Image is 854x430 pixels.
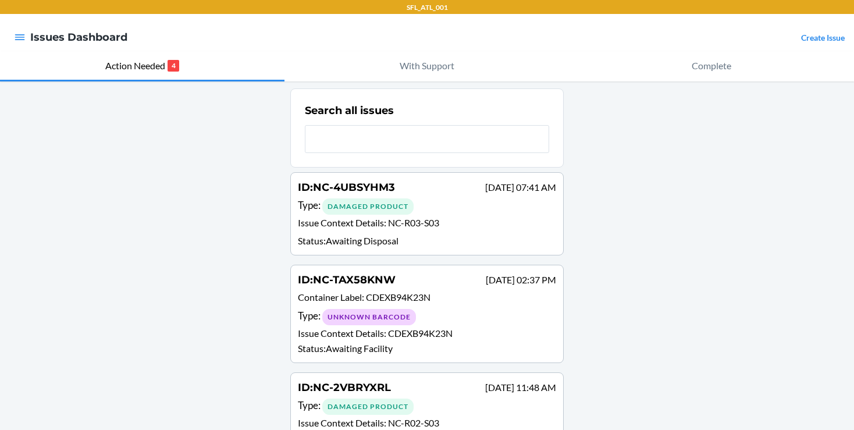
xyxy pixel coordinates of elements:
[298,342,556,356] p: Status : Awaiting Facility
[322,399,414,415] div: Damaged Product
[298,326,556,340] p: Issue Context Details :
[692,59,731,73] p: Complete
[407,2,448,13] p: SFL_ATL_001
[298,198,556,215] div: Type :
[485,381,556,395] p: [DATE] 11:48 AM
[801,33,845,42] a: Create Issue
[388,217,439,228] span: NC-R03-S03
[486,273,556,287] p: [DATE] 02:37 PM
[30,30,127,45] h4: Issues Dashboard
[388,328,453,339] span: CDEXB94K23N
[105,59,165,73] p: Action Needed
[388,417,439,428] span: NC-R02-S03
[298,272,396,287] h4: ID :
[290,265,564,363] a: ID:NC-TAX58KNW[DATE] 02:37 PMContainer Label: CDEXB94K23NType: Unknown BarcodeIssue Context Detai...
[305,103,394,118] h2: Search all issues
[290,172,564,255] a: ID:NC-4UBSYHM3[DATE] 07:41 AMType: Damaged ProductIssue Context Details: NC-R03-S03Status:Awaitin...
[298,234,556,248] p: Status : Awaiting Disposal
[485,180,556,194] p: [DATE] 07:41 AM
[298,398,556,415] div: Type :
[284,51,569,81] button: With Support
[322,198,414,215] div: Damaged Product
[298,216,556,233] p: Issue Context Details :
[298,308,556,325] div: Type :
[366,292,430,303] span: CDEXB94K23N
[313,381,391,394] span: NC-2VBRYXRL
[298,380,391,395] h4: ID :
[313,181,395,194] span: NC-4UBSYHM3
[168,60,179,72] p: 4
[298,290,556,307] p: Container Label :
[400,59,454,73] p: With Support
[298,180,395,195] h4: ID :
[570,51,854,81] button: Complete
[313,273,396,286] span: NC-TAX58KNW
[322,309,416,325] div: Unknown Barcode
